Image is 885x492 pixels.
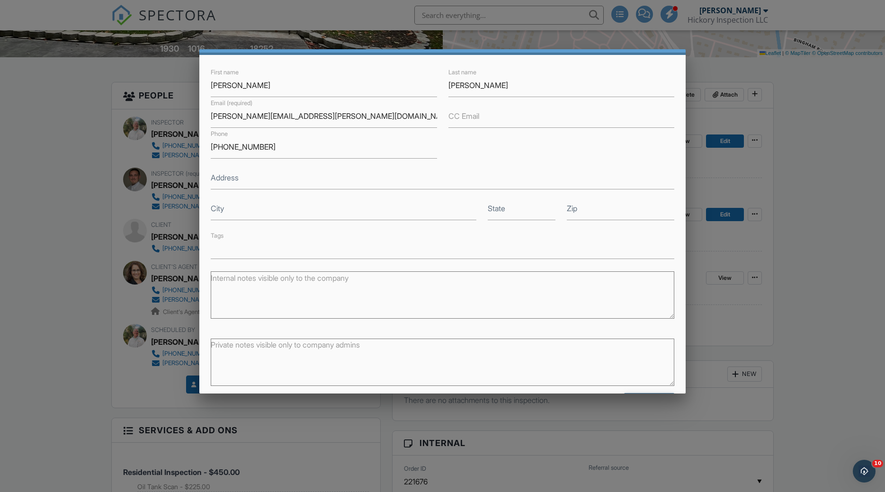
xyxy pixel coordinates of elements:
[448,68,476,77] label: Last name
[567,203,577,214] label: Zip
[872,460,883,467] span: 10
[211,273,349,283] label: Internal notes visible only to the company
[211,68,239,77] label: First name
[211,340,360,350] label: Private notes visible only to company admins
[853,460,876,483] iframe: Intercom live chat
[211,203,224,214] label: City
[578,393,608,410] div: Cancel
[448,111,479,121] label: CC Email
[211,99,252,107] label: Email (required)
[211,232,223,239] label: Tags
[488,203,505,214] label: State
[624,393,674,410] input: Save
[211,172,239,183] label: Address
[211,130,228,138] label: Phone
